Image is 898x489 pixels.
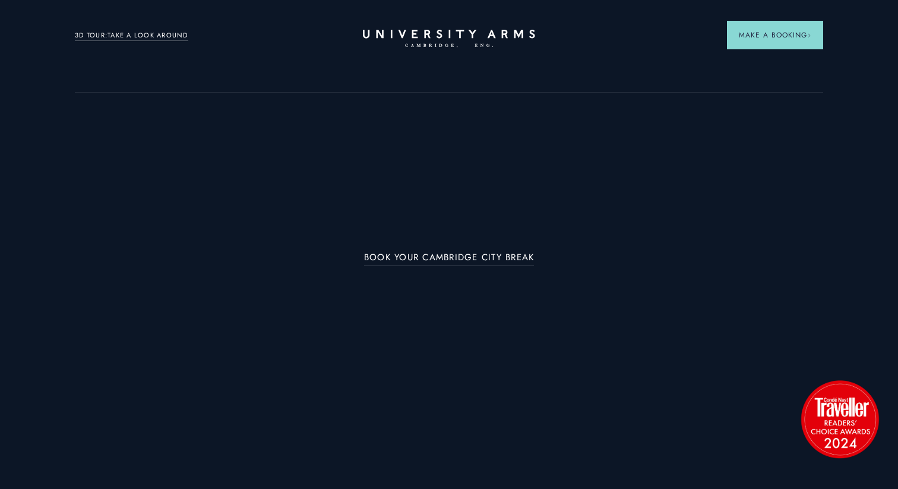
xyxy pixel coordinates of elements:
a: BOOK YOUR CAMBRIDGE CITY BREAK [364,253,535,266]
a: Home [363,30,535,48]
span: Make a Booking [739,30,811,40]
button: Make a BookingArrow icon [727,21,823,49]
img: Arrow icon [807,33,811,37]
img: image-2524eff8f0c5d55edbf694693304c4387916dea5-1501x1501-png [795,374,884,463]
a: 3D TOUR:TAKE A LOOK AROUND [75,30,188,41]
